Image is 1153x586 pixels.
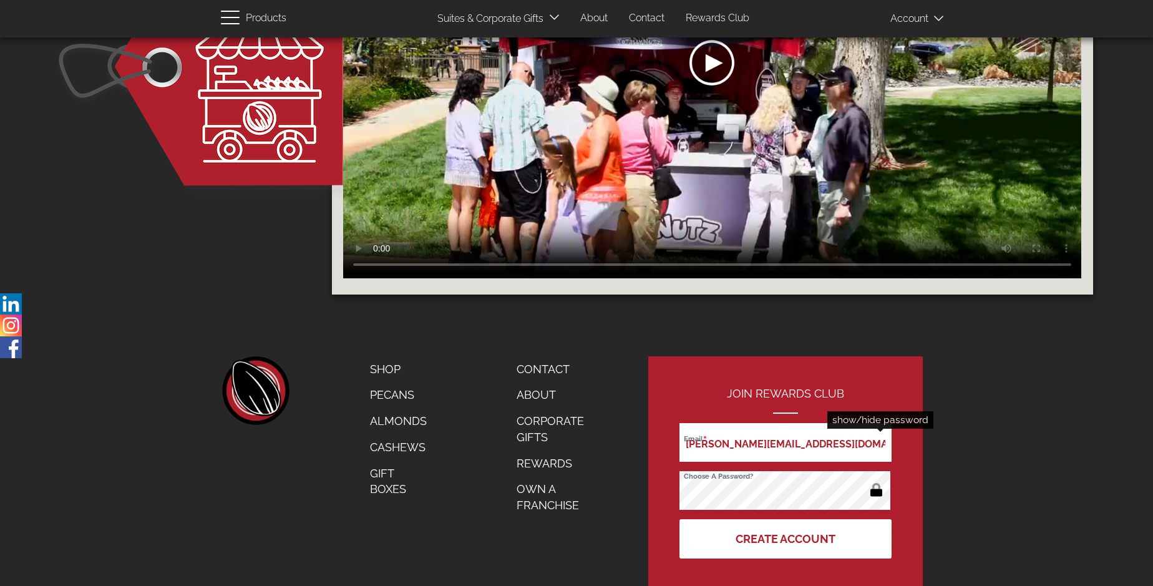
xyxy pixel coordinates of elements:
[507,451,608,477] a: Rewards
[361,382,436,408] a: Pecans
[507,382,608,408] a: About
[571,6,617,31] a: About
[679,519,892,559] button: Create Account
[361,461,436,502] a: Gift Boxes
[827,411,933,429] div: show/hide password
[221,356,289,425] a: home
[620,6,674,31] a: Contact
[428,7,547,31] a: Suites & Corporate Gifts
[679,423,892,462] input: Email
[507,356,608,383] a: Contact
[361,356,436,383] a: Shop
[507,408,608,450] a: Corporate Gifts
[676,6,759,31] a: Rewards Club
[507,476,608,518] a: Own a Franchise
[361,408,436,434] a: Almonds
[246,9,286,27] span: Products
[679,388,892,414] h2: Join Rewards Club
[361,434,436,461] a: Cashews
